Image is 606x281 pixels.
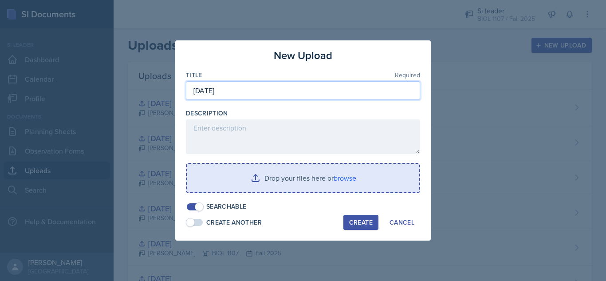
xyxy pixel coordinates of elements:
button: Create [343,215,378,230]
div: Searchable [206,202,247,211]
label: Description [186,109,228,118]
input: Enter title [186,81,420,100]
h3: New Upload [274,47,332,63]
button: Cancel [384,215,420,230]
div: Create Another [206,218,262,227]
div: Cancel [390,219,414,226]
label: Title [186,71,202,79]
span: Required [395,72,420,78]
div: Create [349,219,373,226]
